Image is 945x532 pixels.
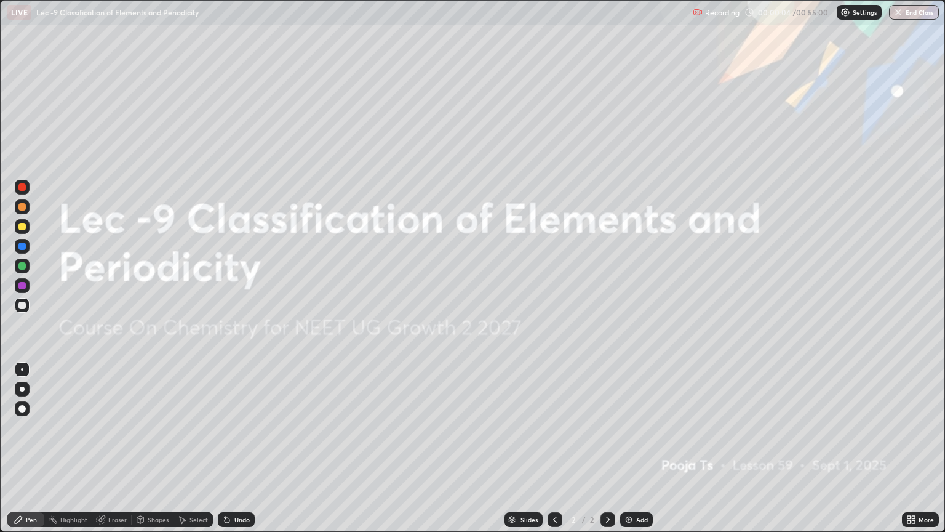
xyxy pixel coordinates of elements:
[636,517,648,523] div: Add
[148,517,169,523] div: Shapes
[624,515,634,525] img: add-slide-button
[108,517,127,523] div: Eraser
[705,8,740,17] p: Recording
[189,517,208,523] div: Select
[26,517,37,523] div: Pen
[840,7,850,17] img: class-settings-icons
[853,9,877,15] p: Settings
[582,516,586,523] div: /
[60,517,87,523] div: Highlight
[693,7,703,17] img: recording.375f2c34.svg
[889,5,939,20] button: End Class
[919,517,934,523] div: More
[234,517,250,523] div: Undo
[567,516,580,523] div: 2
[893,7,903,17] img: end-class-cross
[11,7,28,17] p: LIVE
[520,517,538,523] div: Slides
[588,514,596,525] div: 2
[36,7,199,17] p: Lec -9 Classification of Elements and Periodicity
